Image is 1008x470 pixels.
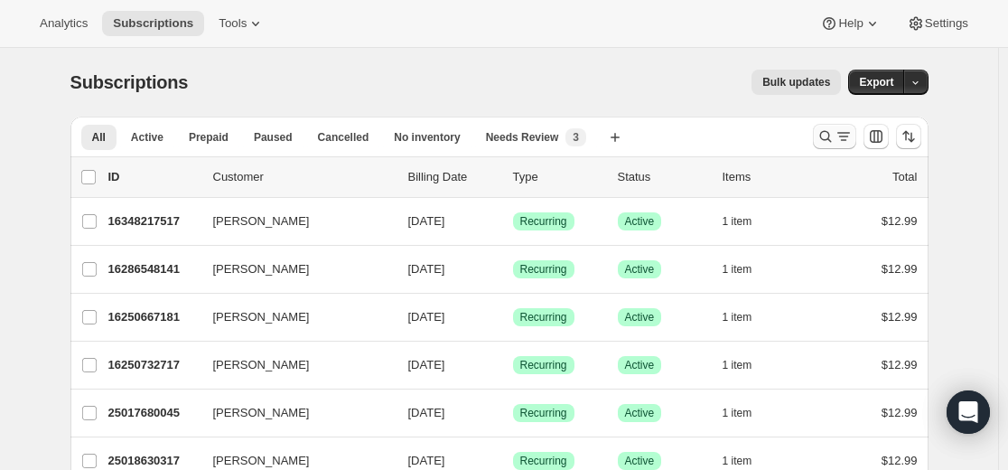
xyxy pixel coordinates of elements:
span: Subscriptions [113,16,193,31]
div: Items [723,168,813,186]
span: $12.99 [882,358,918,371]
span: [PERSON_NAME] [213,308,310,326]
span: 1 item [723,262,752,277]
button: Subscriptions [102,11,204,36]
p: 16250667181 [108,308,199,326]
span: Active [625,454,655,468]
p: Customer [213,168,394,186]
p: 25017680045 [108,404,199,422]
span: Bulk updates [762,75,830,89]
div: Type [513,168,603,186]
span: [PERSON_NAME] [213,404,310,422]
span: Help [838,16,863,31]
p: Status [618,168,708,186]
span: $12.99 [882,454,918,467]
button: Export [848,70,904,95]
span: 1 item [723,310,752,324]
span: Active [625,262,655,277]
span: $12.99 [882,310,918,324]
span: Recurring [520,406,567,420]
button: [PERSON_NAME] [202,207,383,236]
button: [PERSON_NAME] [202,351,383,380]
button: [PERSON_NAME] [202,399,383,428]
button: 1 item [723,305,772,330]
span: [DATE] [408,214,445,228]
span: Cancelled [318,130,369,145]
span: Needs Review [486,130,559,145]
button: 1 item [723,257,772,282]
span: Recurring [520,262,567,277]
p: Billing Date [408,168,499,186]
button: Sort the results [896,124,921,149]
span: Analytics [40,16,88,31]
button: [PERSON_NAME] [202,303,383,332]
p: ID [108,168,199,186]
span: 1 item [723,214,752,229]
span: No inventory [394,130,460,145]
div: 16250667181[PERSON_NAME][DATE]SuccessRecurringSuccessActive1 item$12.99 [108,305,918,330]
span: Active [625,358,655,372]
p: 16286548141 [108,260,199,278]
span: Recurring [520,214,567,229]
button: Settings [896,11,979,36]
span: [PERSON_NAME] [213,260,310,278]
span: Active [625,310,655,324]
span: Tools [219,16,247,31]
span: Active [625,214,655,229]
span: $12.99 [882,262,918,276]
div: 25017680045[PERSON_NAME][DATE]SuccessRecurringSuccessActive1 item$12.99 [108,400,918,426]
span: [PERSON_NAME] [213,452,310,470]
span: 3 [573,130,579,145]
button: Analytics [29,11,98,36]
button: 1 item [723,352,772,378]
span: 1 item [723,454,752,468]
span: Prepaid [189,130,229,145]
p: Total [892,168,917,186]
button: Search and filter results [813,124,856,149]
span: Recurring [520,454,567,468]
span: Paused [254,130,293,145]
p: 16250732717 [108,356,199,374]
button: 1 item [723,209,772,234]
div: Open Intercom Messenger [947,390,990,434]
span: [DATE] [408,454,445,467]
span: 1 item [723,358,752,372]
span: [DATE] [408,262,445,276]
span: $12.99 [882,214,918,228]
div: 16348217517[PERSON_NAME][DATE]SuccessRecurringSuccessActive1 item$12.99 [108,209,918,234]
button: Bulk updates [751,70,841,95]
button: Tools [208,11,275,36]
button: Help [809,11,891,36]
p: 16348217517 [108,212,199,230]
span: Settings [925,16,968,31]
div: 16286548141[PERSON_NAME][DATE]SuccessRecurringSuccessActive1 item$12.99 [108,257,918,282]
button: [PERSON_NAME] [202,255,383,284]
span: [PERSON_NAME] [213,212,310,230]
span: [DATE] [408,310,445,324]
span: $12.99 [882,406,918,419]
div: IDCustomerBilling DateTypeStatusItemsTotal [108,168,918,186]
span: Recurring [520,310,567,324]
p: 25018630317 [108,452,199,470]
span: [DATE] [408,358,445,371]
button: Customize table column order and visibility [863,124,889,149]
span: [DATE] [408,406,445,419]
div: 16250732717[PERSON_NAME][DATE]SuccessRecurringSuccessActive1 item$12.99 [108,352,918,378]
button: Create new view [601,125,630,150]
span: Export [859,75,893,89]
span: All [92,130,106,145]
span: Recurring [520,358,567,372]
span: [PERSON_NAME] [213,356,310,374]
button: 1 item [723,400,772,426]
span: Subscriptions [70,72,189,92]
span: Active [625,406,655,420]
span: 1 item [723,406,752,420]
span: Active [131,130,163,145]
